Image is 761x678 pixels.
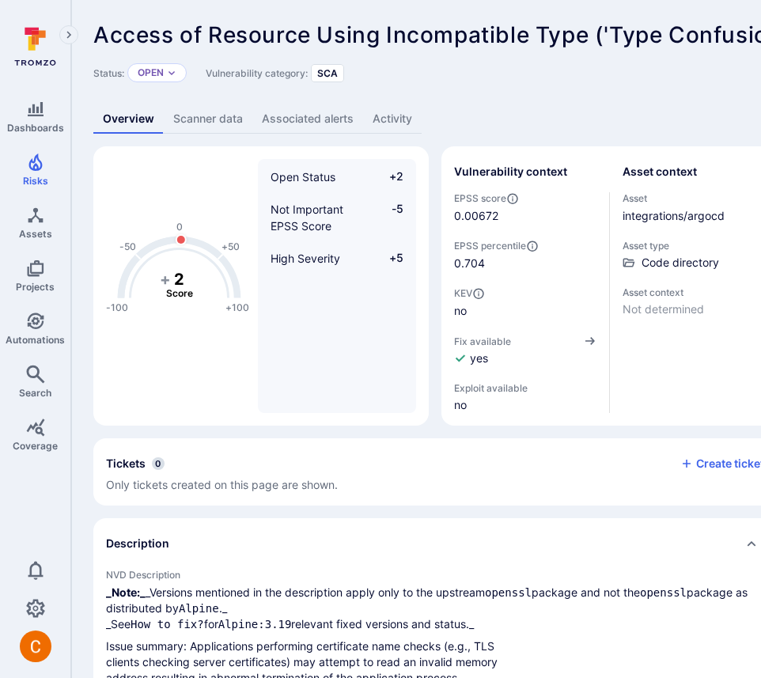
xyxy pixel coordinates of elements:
[454,164,567,180] h2: Vulnerability context
[93,104,164,134] a: Overview
[206,67,308,79] span: Vulnerability category:
[225,301,249,313] text: +100
[20,631,51,662] img: ACg8ocJuq_DPPTkXyD9OlTnVLvDrpObecjcADscmEHLMiTyEnTELew=s96-c
[454,397,596,413] span: no
[642,255,719,271] span: Code directory
[63,28,74,42] i: Expand navigation menu
[106,536,169,551] h2: Description
[131,618,204,631] code: How to fix?
[218,618,292,631] code: Alpine:3.19
[164,104,252,134] a: Scanner data
[138,66,164,79] button: Open
[20,631,51,662] div: Camilo Rivera
[167,68,176,78] button: Expand dropdown
[179,602,219,615] code: Alpine
[19,228,52,240] span: Assets
[373,250,403,267] span: +5
[252,104,363,134] a: Associated alerts
[119,241,136,252] text: -50
[454,256,596,271] span: 0.704
[160,269,171,288] tspan: +
[363,104,422,134] a: Activity
[106,585,146,599] strong: _Note:_
[373,169,403,185] span: +2
[454,192,596,205] span: EPSS score
[271,170,335,184] span: Open Status
[454,382,528,394] span: Exploit available
[106,301,128,313] text: -100
[176,221,183,233] text: 0
[148,269,211,299] g: The vulnerability score is based on the parameters defined in the settings
[454,208,498,224] span: 0.00672
[373,201,403,234] span: -5
[106,456,146,472] h2: Tickets
[454,303,596,319] span: no
[16,281,55,293] span: Projects
[454,287,596,300] span: KEV
[454,240,596,252] span: EPSS percentile
[454,335,511,347] span: Fix available
[485,586,532,599] code: openssl
[221,241,240,252] text: +50
[271,203,343,233] span: Not Important EPSS Score
[23,175,48,187] span: Risks
[174,269,184,288] tspan: 2
[470,350,488,366] span: yes
[13,440,58,452] span: Coverage
[6,334,65,346] span: Automations
[59,25,78,44] button: Expand navigation menu
[166,287,193,299] text: Score
[7,122,64,134] span: Dashboards
[152,457,165,470] span: 0
[19,387,51,399] span: Search
[311,64,344,82] div: SCA
[106,478,338,491] span: Only tickets created on this page are shown.
[93,67,124,79] span: Status:
[640,586,687,599] code: openssl
[623,209,725,222] a: integrations/argocd
[271,252,340,265] span: High Severity
[623,164,697,180] h2: Asset context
